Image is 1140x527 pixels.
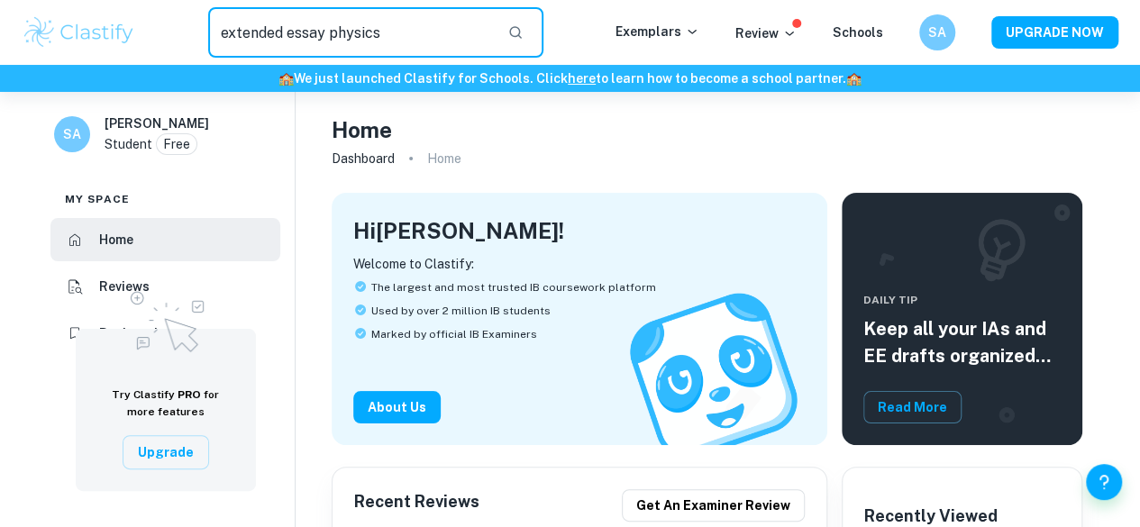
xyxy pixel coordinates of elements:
button: Get an examiner review [622,489,805,522]
p: Exemplars [616,22,699,41]
span: My space [65,191,130,207]
img: Clastify logo [22,14,136,50]
h6: We just launched Clastify for Schools. Click to learn how to become a school partner. [4,68,1136,88]
p: Welcome to Clastify: [353,254,806,274]
span: Marked by official IB Examiners [371,326,537,342]
a: Reviews [50,265,280,308]
a: Home [50,218,280,261]
span: The largest and most trusted IB coursework platform [371,279,656,295]
h5: Keep all your IAs and EE drafts organized and dated [863,315,1061,369]
button: Upgrade [123,435,209,469]
span: 🏫 [846,71,862,86]
span: 🏫 [278,71,294,86]
h6: Bookmarks [99,323,169,343]
span: Daily Tip [863,292,1061,308]
p: Review [735,23,797,43]
h6: Recent Reviews [354,489,479,522]
button: Read More [863,391,962,423]
span: PRO [178,388,201,401]
h6: SA [62,124,83,144]
h4: Hi [PERSON_NAME] ! [353,214,564,247]
a: Dashboard [332,146,395,171]
h6: Home [99,230,133,250]
p: Free [163,134,190,154]
h6: SA [927,23,948,42]
button: Help and Feedback [1086,464,1122,500]
h4: Home [332,114,392,146]
button: UPGRADE NOW [991,16,1118,49]
h6: Reviews [99,277,150,296]
p: Home [427,149,461,168]
img: Upgrade to Pro [121,280,211,358]
input: Search for any exemplars... [208,7,493,58]
h6: [PERSON_NAME] [105,114,209,133]
p: Student [105,134,152,154]
button: About Us [353,391,441,423]
a: Bookmarks [50,312,280,355]
button: SA [919,14,955,50]
a: here [568,71,596,86]
a: Schools [833,25,883,40]
span: Used by over 2 million IB students [371,303,551,319]
h6: Try Clastify for more features [97,386,234,421]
